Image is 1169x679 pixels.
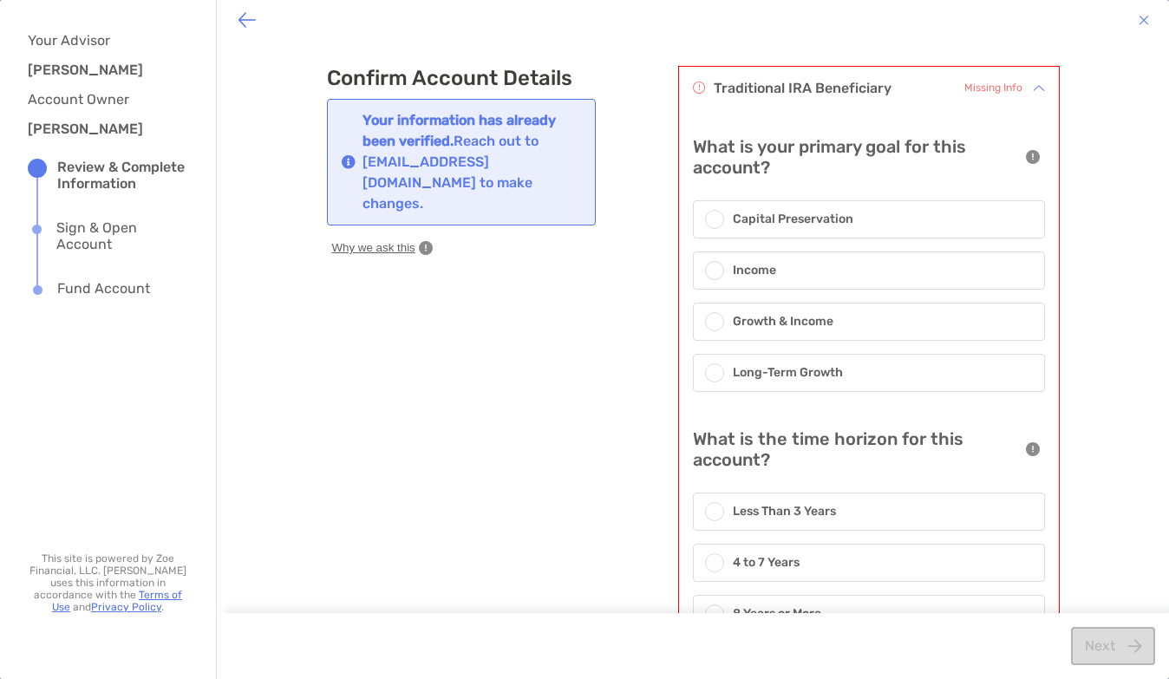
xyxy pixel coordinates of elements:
[28,32,175,49] h4: Your Advisor
[362,112,556,212] span: Reach out to [EMAIL_ADDRESS][DOMAIN_NAME] to make changes.
[327,239,438,257] button: Why we ask this
[1033,82,1045,95] img: icon arrow
[679,67,1059,109] div: icon arrowTraditional IRA BeneficiaryMissing Info
[327,66,616,90] h3: Confirm Account Details
[237,10,258,30] img: button icon
[56,219,188,252] div: Sign & Open Account
[28,91,175,108] h4: Account Owner
[362,112,556,149] strong: Your information has already been verified.
[91,601,161,613] a: Privacy Policy
[28,121,167,137] h3: [PERSON_NAME]
[733,210,853,229] h6: Capital Preservation
[733,604,821,624] h6: 8 Years or More
[733,363,843,382] h6: Long-Term Growth
[57,280,150,299] div: Fund Account
[332,240,415,256] span: Why we ask this
[28,62,167,78] h3: [PERSON_NAME]
[1139,10,1149,30] img: button icon
[964,80,1022,96] span: Missing Info
[733,502,836,521] h6: Less Than 3 Years
[693,136,1017,178] h4: What is your primary goal for this account?
[28,552,188,613] p: This site is powered by Zoe Financial, LLC. [PERSON_NAME] uses this information in accordance wit...
[733,261,776,280] h6: Income
[733,312,833,331] h6: Growth & Income
[714,77,891,99] p: Traditional IRA Beneficiary
[52,589,182,613] a: Terms of Use
[733,553,800,572] h6: 4 to 7 Years
[57,159,188,192] div: Review & Complete Information
[342,155,356,169] img: Notification icon
[693,428,1017,470] h4: What is the time horizon for this account?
